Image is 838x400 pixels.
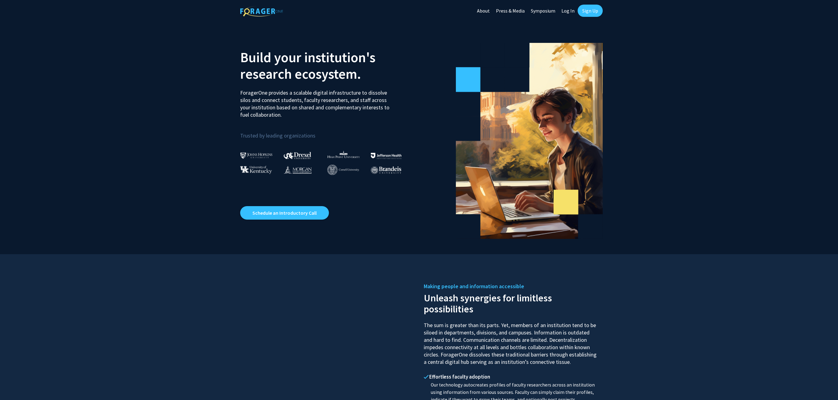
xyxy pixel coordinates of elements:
h2: Build your institution's research ecosystem. [240,49,415,82]
h5: Making people and information accessible [424,282,598,291]
a: Opens in a new tab [240,206,329,220]
iframe: Chat [5,372,26,395]
h4: Effortless faculty adoption [424,374,598,380]
img: University of Kentucky [240,166,272,174]
p: ForagerOne provides a scalable digital infrastructure to dissolve silos and connect students, fac... [240,85,394,119]
a: Sign Up [578,5,603,17]
img: ForagerOne Logo [240,6,283,17]
img: Drexel University [284,152,311,159]
img: Morgan State University [284,166,312,174]
h2: Unleash synergies for limitless possibilities [424,291,598,315]
img: Cornell University [327,165,359,175]
img: Brandeis University [371,166,401,174]
p: The sum is greater than its parts. Yet, members of an institution tend to be siloed in department... [424,316,598,366]
p: Trusted by leading organizations [240,123,415,140]
img: Johns Hopkins University [240,152,273,159]
img: High Point University [327,151,360,158]
img: Thomas Jefferson University [371,153,401,159]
